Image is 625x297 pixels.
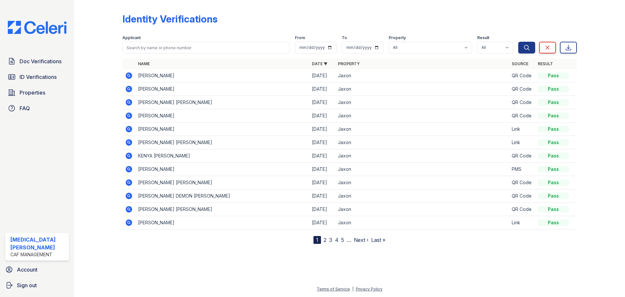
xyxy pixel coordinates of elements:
[135,203,309,216] td: [PERSON_NAME] [PERSON_NAME]
[538,139,569,146] div: Pass
[138,61,150,66] a: Name
[317,287,350,291] a: Terms of Service
[135,163,309,176] td: [PERSON_NAME]
[312,61,327,66] a: Date ▼
[538,61,553,66] a: Result
[335,69,509,82] td: Jaxon
[538,219,569,226] div: Pass
[335,96,509,109] td: Jaxon
[20,89,45,97] span: Properties
[10,251,66,258] div: CAF Management
[341,237,344,243] a: 5
[335,176,509,189] td: Jaxon
[135,69,309,82] td: [PERSON_NAME]
[3,279,72,292] a: Sign out
[122,42,290,53] input: Search by name or phone number
[309,109,335,123] td: [DATE]
[309,96,335,109] td: [DATE]
[335,163,509,176] td: Jaxon
[309,203,335,216] td: [DATE]
[538,206,569,213] div: Pass
[335,109,509,123] td: Jaxon
[122,13,217,25] div: Identity Verifications
[509,109,535,123] td: QR Code
[347,236,351,244] span: …
[135,82,309,96] td: [PERSON_NAME]
[17,281,37,289] span: Sign out
[135,189,309,203] td: [PERSON_NAME] DEMON [PERSON_NAME]
[477,35,489,40] label: Result
[342,35,347,40] label: To
[509,136,535,149] td: Link
[538,153,569,159] div: Pass
[135,96,309,109] td: [PERSON_NAME] [PERSON_NAME]
[20,73,57,81] span: ID Verifications
[338,61,360,66] a: Property
[335,216,509,230] td: Jaxon
[309,149,335,163] td: [DATE]
[509,123,535,136] td: Link
[17,266,37,274] span: Account
[329,237,332,243] a: 3
[538,72,569,79] div: Pass
[509,69,535,82] td: QR Code
[354,237,368,243] a: Next ›
[335,82,509,96] td: Jaxon
[295,35,305,40] label: From
[335,203,509,216] td: Jaxon
[538,126,569,132] div: Pass
[335,237,339,243] a: 4
[20,104,30,112] span: FAQ
[313,236,321,244] div: 1
[509,96,535,109] td: QR Code
[122,35,141,40] label: Applicant
[309,82,335,96] td: [DATE]
[135,123,309,136] td: [PERSON_NAME]
[509,176,535,189] td: QR Code
[509,163,535,176] td: PMS
[309,176,335,189] td: [DATE]
[5,70,69,83] a: ID Verifications
[309,189,335,203] td: [DATE]
[538,112,569,119] div: Pass
[335,149,509,163] td: Jaxon
[389,35,406,40] label: Property
[10,236,66,251] div: [MEDICAL_DATA][PERSON_NAME]
[509,216,535,230] td: Link
[5,86,69,99] a: Properties
[509,82,535,96] td: QR Code
[135,149,309,163] td: KENYA [PERSON_NAME]
[5,102,69,115] a: FAQ
[356,287,382,291] a: Privacy Policy
[512,61,528,66] a: Source
[135,216,309,230] td: [PERSON_NAME]
[538,166,569,172] div: Pass
[135,176,309,189] td: [PERSON_NAME] [PERSON_NAME]
[309,163,335,176] td: [DATE]
[335,189,509,203] td: Jaxon
[135,136,309,149] td: [PERSON_NAME] [PERSON_NAME]
[538,86,569,92] div: Pass
[371,237,385,243] a: Last »
[3,21,72,34] img: CE_Logo_Blue-a8612792a0a2168367f1c8372b55b34899dd931a85d93a1a3d3e32e68fde9ad4.png
[309,123,335,136] td: [DATE]
[309,216,335,230] td: [DATE]
[538,179,569,186] div: Pass
[509,203,535,216] td: QR Code
[5,55,69,68] a: Doc Verifications
[509,189,535,203] td: QR Code
[335,136,509,149] td: Jaxon
[509,149,535,163] td: QR Code
[538,99,569,106] div: Pass
[3,263,72,276] a: Account
[135,109,309,123] td: [PERSON_NAME]
[309,136,335,149] td: [DATE]
[324,237,326,243] a: 2
[352,287,354,291] div: |
[20,57,62,65] span: Doc Verifications
[538,193,569,199] div: Pass
[309,69,335,82] td: [DATE]
[335,123,509,136] td: Jaxon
